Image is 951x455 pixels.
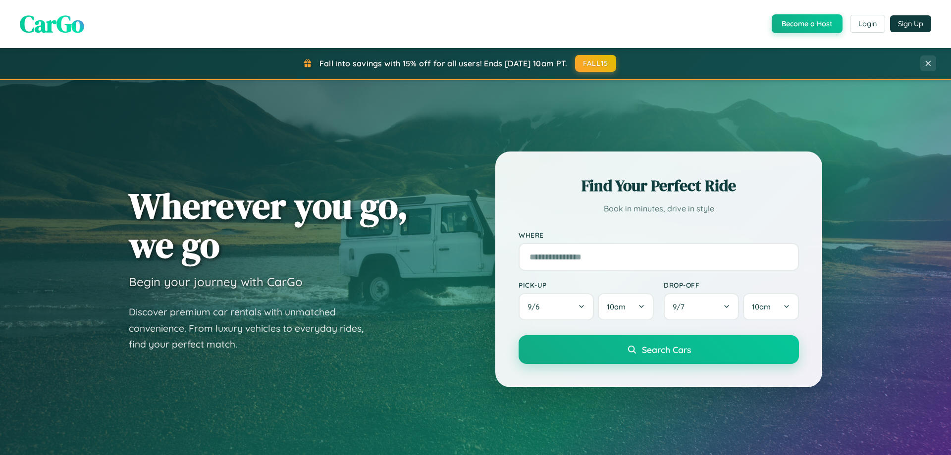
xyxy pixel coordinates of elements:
[129,274,303,289] h3: Begin your journey with CarGo
[528,302,544,311] span: 9 / 6
[519,231,799,239] label: Where
[519,293,594,320] button: 9/6
[673,302,689,311] span: 9 / 7
[664,293,739,320] button: 9/7
[752,302,771,311] span: 10am
[890,15,931,32] button: Sign Up
[319,58,568,68] span: Fall into savings with 15% off for all users! Ends [DATE] 10am PT.
[519,281,654,289] label: Pick-up
[129,304,376,353] p: Discover premium car rentals with unmatched convenience. From luxury vehicles to everyday rides, ...
[664,281,799,289] label: Drop-off
[519,175,799,197] h2: Find Your Perfect Ride
[575,55,617,72] button: FALL15
[850,15,885,33] button: Login
[129,186,408,264] h1: Wherever you go, we go
[743,293,799,320] button: 10am
[642,344,691,355] span: Search Cars
[598,293,654,320] button: 10am
[20,7,84,40] span: CarGo
[772,14,843,33] button: Become a Host
[519,202,799,216] p: Book in minutes, drive in style
[607,302,626,311] span: 10am
[519,335,799,364] button: Search Cars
